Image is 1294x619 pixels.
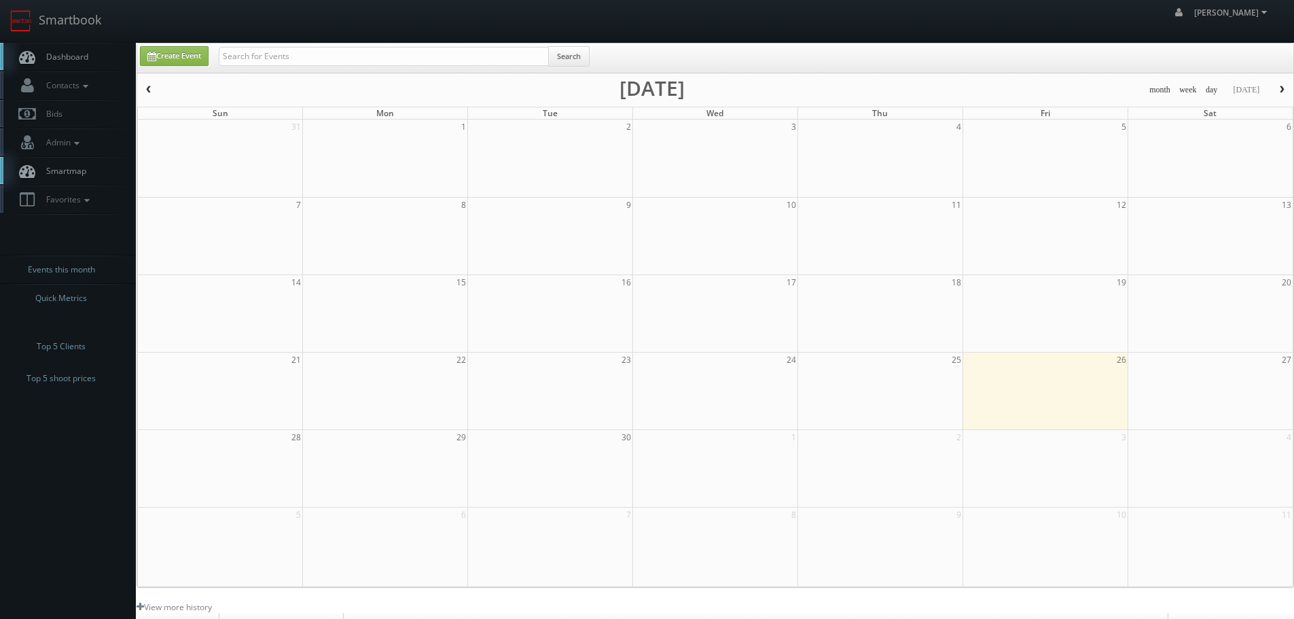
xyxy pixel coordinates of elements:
[1120,430,1128,444] span: 3
[460,508,467,522] span: 6
[39,108,62,120] span: Bids
[1280,508,1293,522] span: 11
[1204,107,1217,119] span: Sat
[950,198,963,212] span: 11
[1115,353,1128,367] span: 26
[620,353,632,367] span: 23
[140,46,209,66] a: Create Event
[376,107,394,119] span: Mon
[785,353,797,367] span: 24
[28,263,95,277] span: Events this month
[625,120,632,134] span: 2
[1228,82,1264,99] button: [DATE]
[290,275,302,289] span: 14
[295,198,302,212] span: 7
[1145,82,1175,99] button: month
[290,353,302,367] span: 21
[290,120,302,134] span: 31
[1280,275,1293,289] span: 20
[1041,107,1050,119] span: Fri
[26,372,96,385] span: Top 5 shoot prices
[460,120,467,134] span: 1
[213,107,228,119] span: Sun
[39,165,86,177] span: Smartmap
[625,508,632,522] span: 7
[1285,430,1293,444] span: 4
[620,430,632,444] span: 30
[785,275,797,289] span: 17
[1115,198,1128,212] span: 12
[460,198,467,212] span: 8
[955,430,963,444] span: 2
[785,198,797,212] span: 10
[295,508,302,522] span: 5
[1120,120,1128,134] span: 5
[1285,120,1293,134] span: 6
[625,198,632,212] span: 9
[619,82,685,95] h2: [DATE]
[950,275,963,289] span: 18
[39,51,88,63] span: Dashboard
[39,79,92,91] span: Contacts
[620,275,632,289] span: 16
[290,430,302,444] span: 28
[950,353,963,367] span: 25
[1174,82,1202,99] button: week
[219,47,549,66] input: Search for Events
[1201,82,1223,99] button: day
[455,353,467,367] span: 22
[872,107,888,119] span: Thu
[548,46,590,67] button: Search
[790,508,797,522] span: 8
[137,601,212,613] a: View more history
[790,120,797,134] span: 3
[455,275,467,289] span: 15
[1280,198,1293,212] span: 13
[35,291,87,305] span: Quick Metrics
[955,508,963,522] span: 9
[1115,508,1128,522] span: 10
[1194,7,1271,18] span: [PERSON_NAME]
[955,120,963,134] span: 4
[1115,275,1128,289] span: 19
[39,137,83,148] span: Admin
[39,194,93,205] span: Favorites
[543,107,558,119] span: Tue
[706,107,723,119] span: Wed
[790,430,797,444] span: 1
[455,430,467,444] span: 29
[1280,353,1293,367] span: 27
[37,340,86,353] span: Top 5 Clients
[10,10,32,32] img: smartbook-logo.png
